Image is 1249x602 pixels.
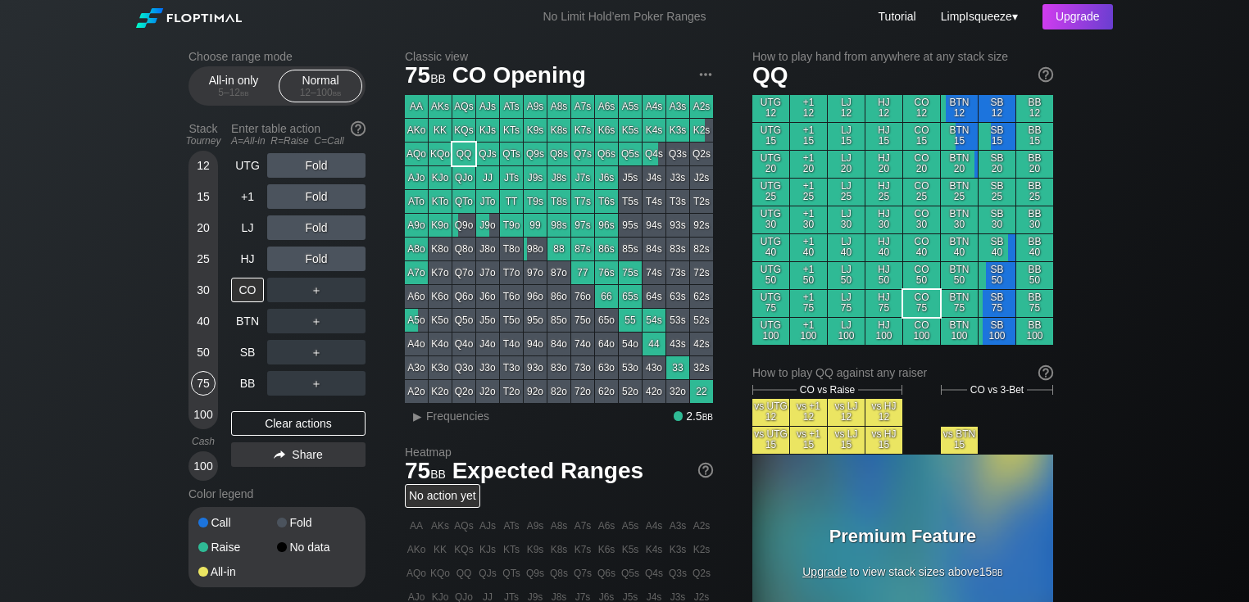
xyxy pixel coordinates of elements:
[450,63,588,90] span: CO Opening
[828,151,865,178] div: LJ 20
[666,143,689,165] div: Q3s
[790,206,827,233] div: +1 30
[524,95,547,118] div: A9s
[828,206,865,233] div: LJ 30
[666,190,689,213] div: T3s
[690,166,713,189] div: J2s
[903,206,940,233] div: CO 30
[231,278,264,302] div: CO
[690,190,713,213] div: T2s
[191,278,216,302] div: 30
[452,166,475,189] div: QJo
[191,340,216,364] div: 50
[1016,151,1053,178] div: BB 20
[1042,4,1113,29] div: Upgrade
[429,143,452,165] div: KQo
[500,214,523,237] div: T9o
[643,95,665,118] div: A4s
[619,356,642,379] div: 53o
[500,190,523,213] div: TT
[452,190,475,213] div: QTo
[500,166,523,189] div: JTs
[595,333,618,355] div: 64o
[231,153,264,178] div: UTG
[643,261,665,284] div: 74s
[547,143,570,165] div: Q8s
[476,119,499,142] div: KJs
[430,68,446,86] span: bb
[979,179,1015,206] div: SB 25
[191,309,216,333] div: 40
[476,95,499,118] div: AJs
[524,333,547,355] div: 94o
[524,261,547,284] div: 97o
[1016,234,1053,261] div: BB 40
[267,184,366,209] div: Fold
[941,10,1012,23] span: LimpIsqueeze
[198,541,277,553] div: Raise
[231,184,264,209] div: +1
[619,309,642,332] div: 55
[595,166,618,189] div: J6s
[191,371,216,396] div: 75
[476,166,499,189] div: JJ
[643,238,665,260] div: 84s
[1016,206,1053,233] div: BB 30
[941,123,978,150] div: BTN 15
[690,214,713,237] div: 92s
[571,214,594,237] div: 97s
[619,214,642,237] div: 95s
[518,10,730,27] div: No Limit Hold’em Poker Ranges
[429,238,452,260] div: K8o
[903,95,940,122] div: CO 12
[267,215,366,240] div: Fold
[198,566,277,577] div: All-in
[979,262,1015,289] div: SB 50
[595,356,618,379] div: 63o
[941,206,978,233] div: BTN 30
[903,290,940,317] div: CO 75
[752,62,788,88] span: QQ
[277,517,356,528] div: Fold
[188,50,366,63] h2: Choose range mode
[500,143,523,165] div: QTs
[452,261,475,284] div: Q7o
[865,179,902,206] div: HJ 25
[865,234,902,261] div: HJ 40
[267,247,366,271] div: Fold
[191,153,216,178] div: 12
[500,95,523,118] div: ATs
[752,290,789,317] div: UTG 75
[595,143,618,165] div: Q6s
[979,290,1015,317] div: SB 75
[937,7,1020,25] div: ▾
[790,234,827,261] div: +1 40
[405,309,428,332] div: A5o
[191,184,216,209] div: 15
[666,309,689,332] div: 53s
[231,115,366,153] div: Enter table action
[941,318,978,345] div: BTN 100
[571,309,594,332] div: 75o
[643,380,665,403] div: 42o
[752,206,789,233] div: UTG 30
[231,340,264,364] div: SB
[666,95,689,118] div: A3s
[828,290,865,317] div: LJ 75
[405,356,428,379] div: A3o
[196,70,271,102] div: All-in only
[903,262,940,289] div: CO 50
[452,119,475,142] div: KQs
[571,333,594,355] div: 74o
[476,356,499,379] div: J3o
[619,166,642,189] div: J5s
[547,261,570,284] div: 87o
[595,238,618,260] div: 86s
[752,50,1053,63] h2: How to play hand from anywhere at any stack size
[547,214,570,237] div: 98s
[429,380,452,403] div: K2o
[452,214,475,237] div: Q9o
[405,261,428,284] div: A7o
[865,151,902,178] div: HJ 20
[697,461,715,479] img: help.32db89a4.svg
